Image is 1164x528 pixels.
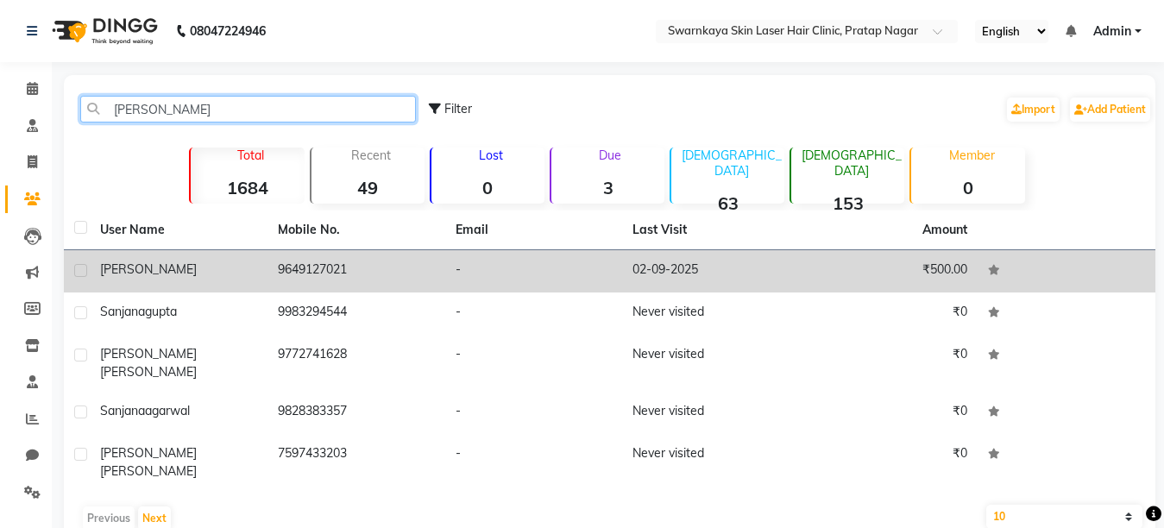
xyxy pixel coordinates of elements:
[622,211,800,250] th: Last Visit
[1007,97,1060,122] a: Import
[267,434,445,491] td: 7597433203
[267,211,445,250] th: Mobile No.
[678,148,784,179] p: [DEMOGRAPHIC_DATA]
[190,7,266,55] b: 08047224946
[622,335,800,392] td: Never visited
[1093,22,1131,41] span: Admin
[445,434,623,491] td: -
[622,392,800,434] td: Never visited
[438,148,544,163] p: Lost
[267,392,445,434] td: 9828383357
[198,148,304,163] p: Total
[444,101,472,116] span: Filter
[445,292,623,335] td: -
[622,250,800,292] td: 02-09-2025
[800,292,978,335] td: ₹0
[622,434,800,491] td: Never visited
[800,392,978,434] td: ₹0
[445,250,623,292] td: -
[798,148,904,179] p: [DEMOGRAPHIC_DATA]
[267,335,445,392] td: 9772741628
[100,346,197,361] span: [PERSON_NAME]
[100,445,197,461] span: [PERSON_NAME]
[100,261,197,277] span: [PERSON_NAME]
[267,250,445,292] td: 9649127021
[267,292,445,335] td: 9983294544
[912,211,978,249] th: Amount
[445,211,623,250] th: Email
[555,148,664,163] p: Due
[431,177,544,198] strong: 0
[311,177,425,198] strong: 49
[800,250,978,292] td: ₹500.00
[671,192,784,214] strong: 63
[551,177,664,198] strong: 3
[145,304,177,319] span: gupta
[1070,97,1150,122] a: Add Patient
[44,7,162,55] img: logo
[445,392,623,434] td: -
[445,335,623,392] td: -
[100,463,197,479] span: [PERSON_NAME]
[100,304,145,319] span: sanjana
[622,292,800,335] td: Never visited
[100,403,145,418] span: sanjana
[318,148,425,163] p: Recent
[100,364,197,380] span: [PERSON_NAME]
[918,148,1024,163] p: Member
[145,403,190,418] span: agarwal
[911,177,1024,198] strong: 0
[791,192,904,214] strong: 153
[800,434,978,491] td: ₹0
[80,96,416,123] input: Search by Name/Mobile/Email/Code
[800,335,978,392] td: ₹0
[191,177,304,198] strong: 1684
[90,211,267,250] th: User Name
